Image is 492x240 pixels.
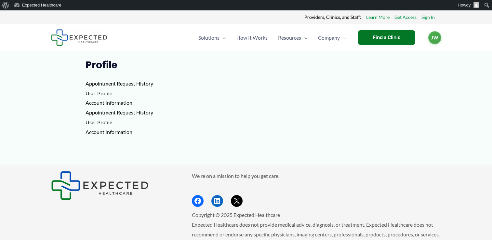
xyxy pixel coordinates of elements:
p: Appointment Request History User Profile Account Information Appointment Request History User Pro... [86,79,406,137]
nav: Primary Site Navigation [193,26,352,49]
img: Expected Healthcare Logo - side, dark font, small [51,171,149,200]
a: How It Works [231,26,273,49]
span: Resources [278,26,301,49]
span: Menu Toggle [219,26,226,49]
span: How It Works [236,26,268,49]
span: Menu Toggle [301,26,308,49]
span: Menu Toggle [340,26,346,49]
a: ResourcesMenu Toggle [273,26,313,49]
h1: Profile [86,59,406,71]
span: Solutions [198,26,219,49]
a: CompanyMenu Toggle [313,26,352,49]
a: Learn More [366,13,390,21]
a: JW [428,31,441,44]
img: Expected Healthcare Logo - side, dark font, small [51,29,107,46]
strong: Providers, Clinics, and Staff: [304,14,361,20]
span: Copyright © 2025 Expected Healthcare [192,212,280,218]
aside: Footer Widget 1 [51,171,176,200]
span: Company [318,26,340,49]
a: Get Access [394,13,417,21]
a: Sign In [421,13,435,21]
a: SolutionsMenu Toggle [193,26,231,49]
p: We're on a mission to help you get care. [192,171,441,181]
a: Find a Clinic [358,30,415,45]
aside: Footer Widget 2 [192,171,441,207]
